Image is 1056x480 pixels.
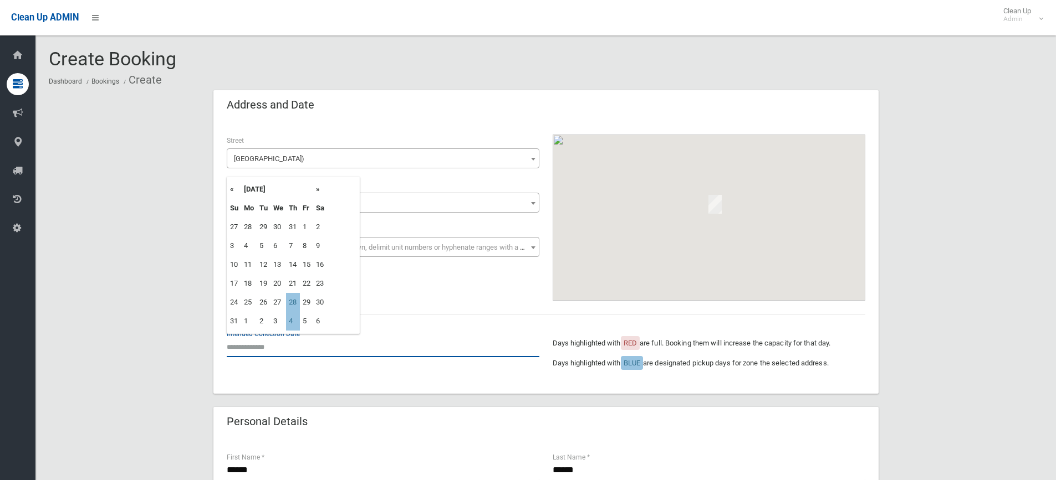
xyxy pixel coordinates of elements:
[271,274,286,293] td: 20
[624,339,637,347] span: RED
[300,218,313,236] td: 1
[286,236,300,255] td: 7
[213,94,328,116] header: Address and Date
[91,78,119,85] a: Bookings
[234,243,544,251] span: Select the unit number from the dropdown, delimit unit numbers or hyphenate ranges with a comma
[271,218,286,236] td: 30
[241,274,257,293] td: 18
[229,151,537,167] span: Eastern Avenue (PANANIA 2213)
[257,255,271,274] td: 12
[271,293,286,312] td: 27
[300,293,313,312] td: 29
[286,312,300,331] td: 4
[11,12,79,23] span: Clean Up ADMIN
[257,218,271,236] td: 29
[257,293,271,312] td: 26
[241,218,257,236] td: 28
[49,48,176,70] span: Create Booking
[227,180,241,199] th: «
[227,148,539,168] span: Eastern Avenue (PANANIA 2213)
[286,199,300,218] th: Th
[300,199,313,218] th: Fr
[227,293,241,312] td: 24
[271,199,286,218] th: We
[121,70,162,90] li: Create
[313,199,327,218] th: Sa
[286,274,300,293] td: 21
[241,312,257,331] td: 1
[257,236,271,255] td: 5
[286,255,300,274] td: 14
[241,255,257,274] td: 11
[313,236,327,255] td: 9
[313,255,327,274] td: 16
[227,199,241,218] th: Su
[241,180,313,199] th: [DATE]
[227,236,241,255] td: 3
[313,312,327,331] td: 6
[300,312,313,331] td: 5
[286,293,300,312] td: 28
[271,312,286,331] td: 3
[257,274,271,293] td: 19
[998,7,1042,23] span: Clean Up
[313,180,327,199] th: »
[49,78,82,85] a: Dashboard
[227,274,241,293] td: 17
[241,293,257,312] td: 25
[241,236,257,255] td: 4
[213,411,321,432] header: Personal Details
[241,199,257,218] th: Mo
[227,255,241,274] td: 10
[257,312,271,331] td: 2
[553,337,865,350] p: Days highlighted with are full. Booking them will increase the capacity for that day.
[286,218,300,236] td: 31
[227,218,241,236] td: 27
[624,359,640,367] span: BLUE
[313,293,327,312] td: 30
[313,218,327,236] td: 2
[227,193,539,213] span: 48
[227,312,241,331] td: 31
[313,274,327,293] td: 23
[708,195,722,214] div: 48 Eastern Avenue, PANANIA NSW 2213
[271,236,286,255] td: 6
[1003,15,1031,23] small: Admin
[300,236,313,255] td: 8
[553,357,865,370] p: Days highlighted with are designated pickup days for zone the selected address.
[300,255,313,274] td: 15
[257,199,271,218] th: Tu
[271,255,286,274] td: 13
[300,274,313,293] td: 22
[229,195,537,211] span: 48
